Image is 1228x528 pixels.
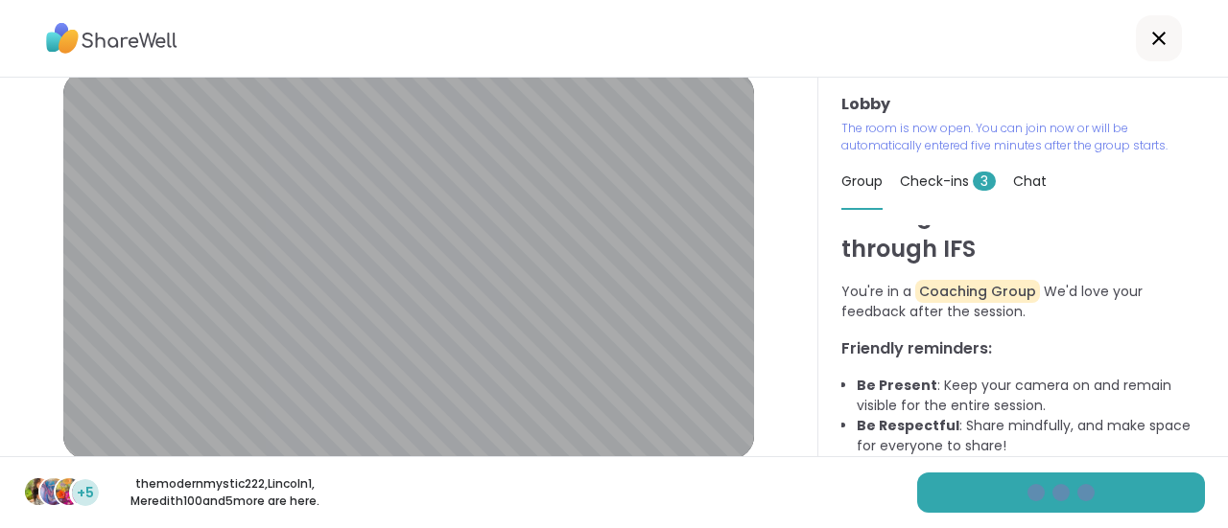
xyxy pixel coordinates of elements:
[841,337,1205,360] h3: Friendly reminders:
[1013,172,1047,191] span: Chat
[857,376,1205,416] li: : Keep your camera on and remain visible for the entire session.
[117,475,332,510] p: themodernmystic222 , Lincoln1 , Meredith100 and 5 more are here.
[857,376,937,395] b: Be Present
[40,478,67,505] img: Lincoln1
[857,416,959,435] b: Be Respectful
[857,416,1205,456] li: : Share mindfully, and make space for everyone to share!
[841,120,1205,154] p: The room is now open. You can join now or will be automatically entered five minutes after the gr...
[900,172,996,191] span: Check-ins
[56,478,83,505] img: Meredith100
[841,172,883,191] span: Group
[915,280,1040,303] span: Coaching Group
[46,16,177,60] img: ShareWell Logo
[77,483,94,503] span: +5
[841,282,1205,322] p: You're in a We'd love your feedback after the session.
[841,197,1205,266] h1: Healing Our Inner Child through IFS
[841,93,1205,116] h3: Lobby
[25,478,52,505] img: themodernmystic222
[973,172,996,191] span: 3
